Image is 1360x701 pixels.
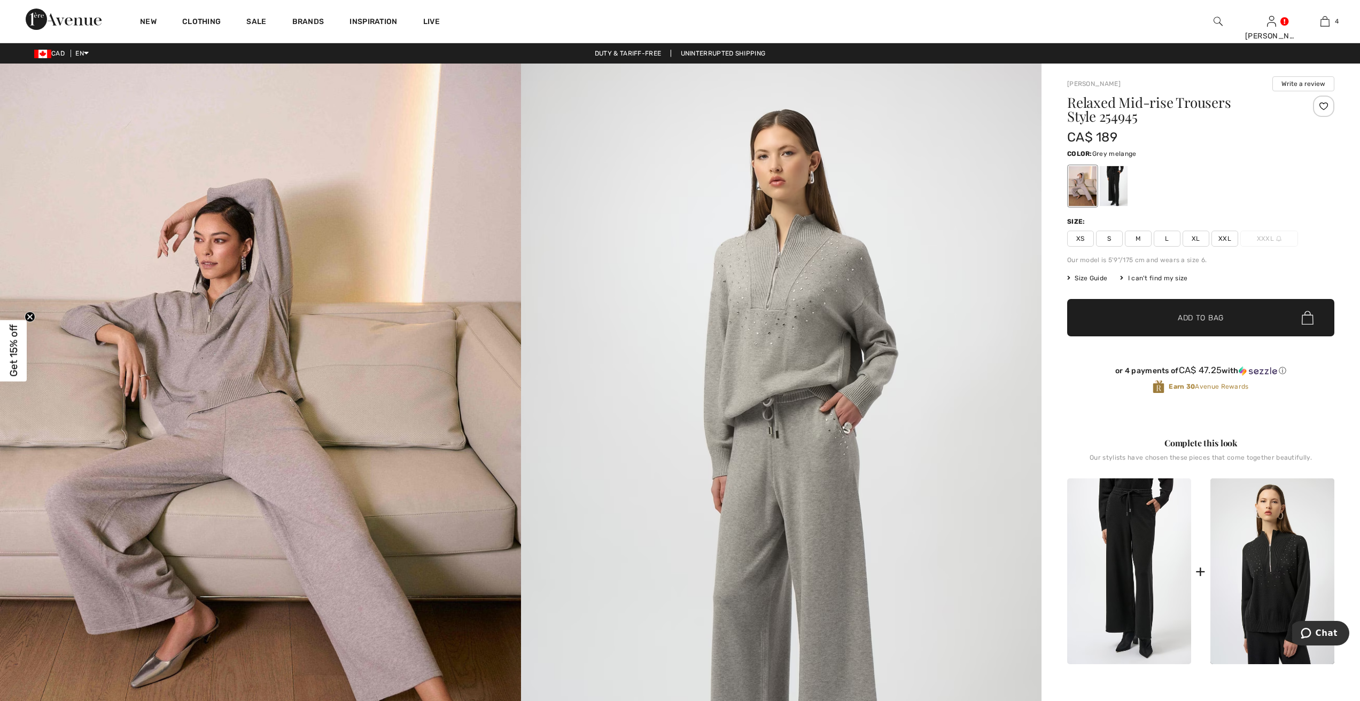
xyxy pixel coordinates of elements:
[1276,236,1281,241] img: ring-m.svg
[1245,30,1297,42] div: [PERSON_NAME]
[1267,15,1276,28] img: My Info
[1195,560,1206,584] div: +
[1067,80,1121,88] a: [PERSON_NAME]
[1211,231,1238,247] span: XXL
[1169,383,1195,390] strong: Earn 30
[182,17,221,28] a: Clothing
[1335,17,1339,26] span: 4
[25,311,35,322] button: Close teaser
[1292,621,1349,648] iframe: Opens a widget where you can chat to one of our agents
[1267,16,1276,26] a: Sign In
[1067,255,1334,265] div: Our model is 5'9"/175 cm and wears a size 6.
[1240,231,1298,247] span: XXXL
[1320,15,1330,28] img: My Bag
[1067,231,1094,247] span: XS
[1239,366,1277,376] img: Sezzle
[26,9,102,30] img: 1ère Avenue
[1183,231,1209,247] span: XL
[246,17,266,28] a: Sale
[1153,380,1164,394] img: Avenue Rewards
[1272,76,1334,91] button: Write a review
[423,16,440,27] a: Live
[1210,478,1334,664] img: Rhinestone Mock Neck Sweater Pullover Style 254933
[1120,273,1187,283] div: I can't find my size
[1069,166,1097,206] div: Grey melange
[292,17,324,28] a: Brands
[34,50,51,58] img: Canadian Dollar
[1067,273,1107,283] span: Size Guide
[140,17,157,28] a: New
[1154,231,1180,247] span: L
[1067,299,1334,336] button: Add to Bag
[1214,15,1223,28] img: search the website
[7,325,20,377] span: Get 15% off
[1179,365,1222,375] span: CA$ 47.25
[1067,437,1334,450] div: Complete this look
[1067,365,1334,380] div: or 4 payments ofCA$ 47.25withSezzle Click to learn more about Sezzle
[1067,130,1117,145] span: CA$ 189
[1067,365,1334,376] div: or 4 payments of with
[1299,15,1351,28] a: 4
[1100,166,1128,206] div: Black
[1096,231,1123,247] span: S
[75,50,89,57] span: EN
[1067,478,1191,664] img: Relaxed Mid-Rise Trousers Style 254945
[1092,150,1137,157] span: Grey melange
[1178,312,1224,324] span: Add to Bag
[1067,217,1087,226] div: Size:
[1125,231,1152,247] span: M
[1067,454,1334,470] div: Our stylists have chosen these pieces that come together beautifully.
[349,17,397,28] span: Inspiration
[1302,311,1314,325] img: Bag.svg
[1067,96,1290,123] h1: Relaxed Mid-rise Trousers Style 254945
[1067,150,1092,157] span: Color:
[1169,382,1248,391] span: Avenue Rewards
[34,50,69,57] span: CAD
